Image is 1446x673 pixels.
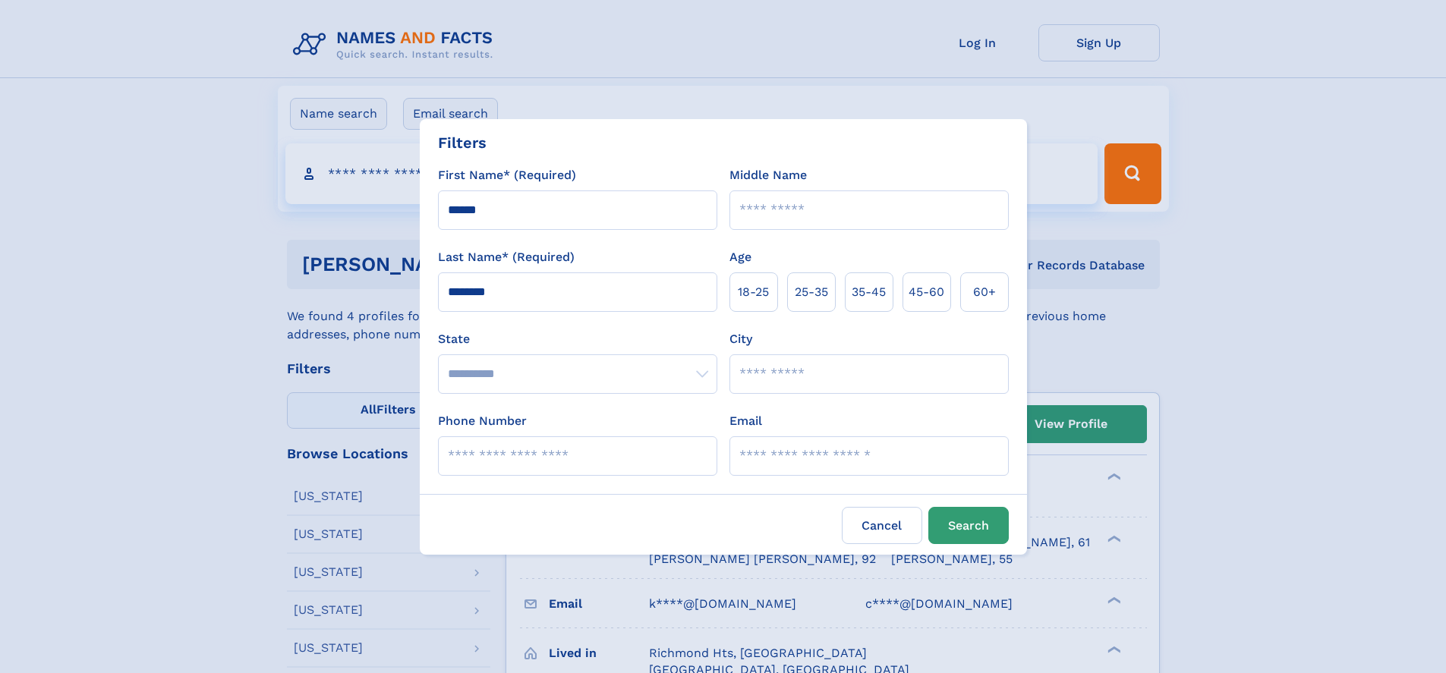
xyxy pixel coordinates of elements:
span: 35‑45 [852,283,886,301]
label: City [729,330,752,348]
label: State [438,330,717,348]
label: Last Name* (Required) [438,248,575,266]
span: 60+ [973,283,996,301]
label: Email [729,412,762,430]
span: 18‑25 [738,283,769,301]
label: Middle Name [729,166,807,184]
span: 45‑60 [909,283,944,301]
span: 25‑35 [795,283,828,301]
div: Filters [438,131,487,154]
button: Search [928,507,1009,544]
label: First Name* (Required) [438,166,576,184]
label: Cancel [842,507,922,544]
label: Phone Number [438,412,527,430]
label: Age [729,248,751,266]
